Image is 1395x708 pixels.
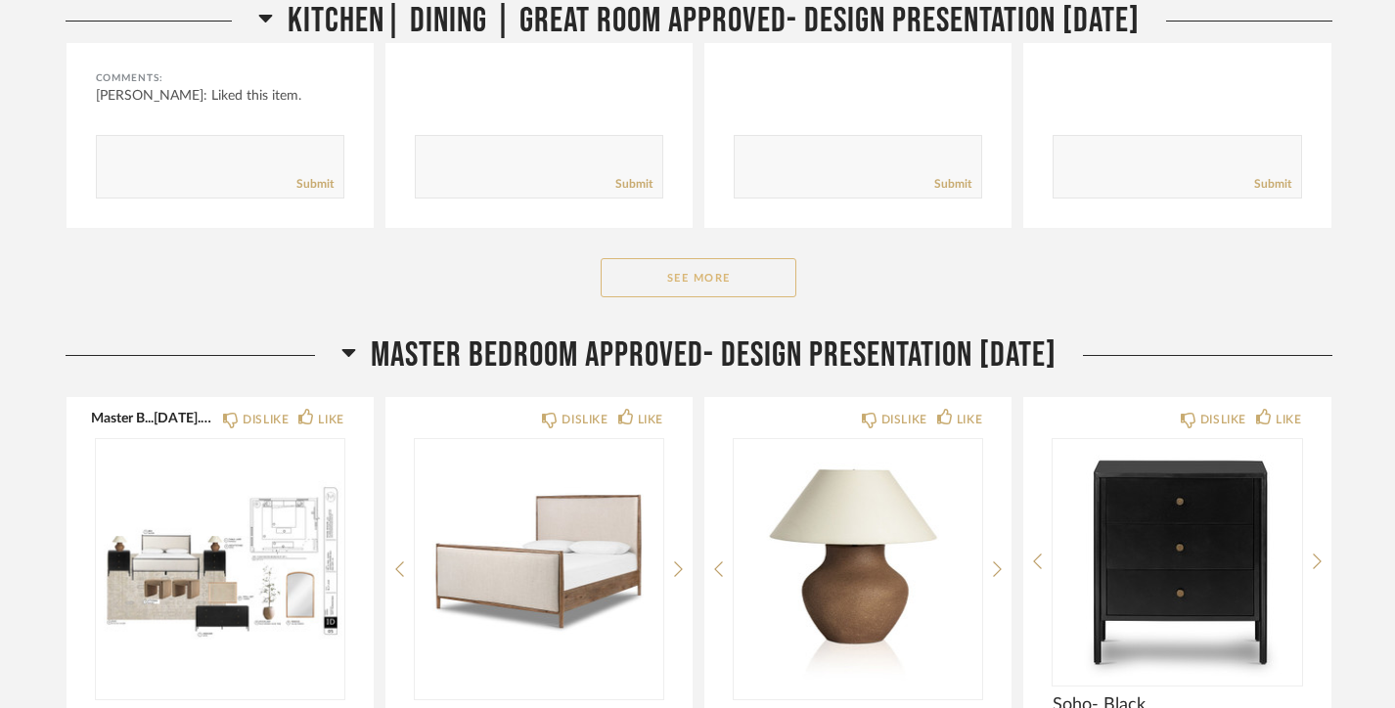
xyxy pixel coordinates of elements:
[296,176,334,193] a: Submit
[318,410,343,429] div: LIKE
[1276,410,1301,429] div: LIKE
[957,410,982,429] div: LIKE
[96,68,344,88] div: Comments:
[615,176,652,193] a: Submit
[1053,439,1301,684] img: undefined
[881,410,927,429] div: DISLIKE
[96,439,344,684] img: undefined
[601,258,796,297] button: See More
[96,439,344,684] div: 0
[96,86,344,106] div: [PERSON_NAME]: Liked this item.
[243,410,289,429] div: DISLIKE
[415,439,663,684] div: 0
[734,439,982,684] div: 0
[91,410,215,425] button: Master B...[DATE].pdf
[371,334,1057,376] span: Master bedroom Approved- Design Presentation [DATE]
[934,176,971,193] a: Submit
[415,439,663,684] img: undefined
[1254,176,1291,193] a: Submit
[638,410,663,429] div: LIKE
[1200,410,1246,429] div: DISLIKE
[562,410,607,429] div: DISLIKE
[734,439,982,684] img: undefined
